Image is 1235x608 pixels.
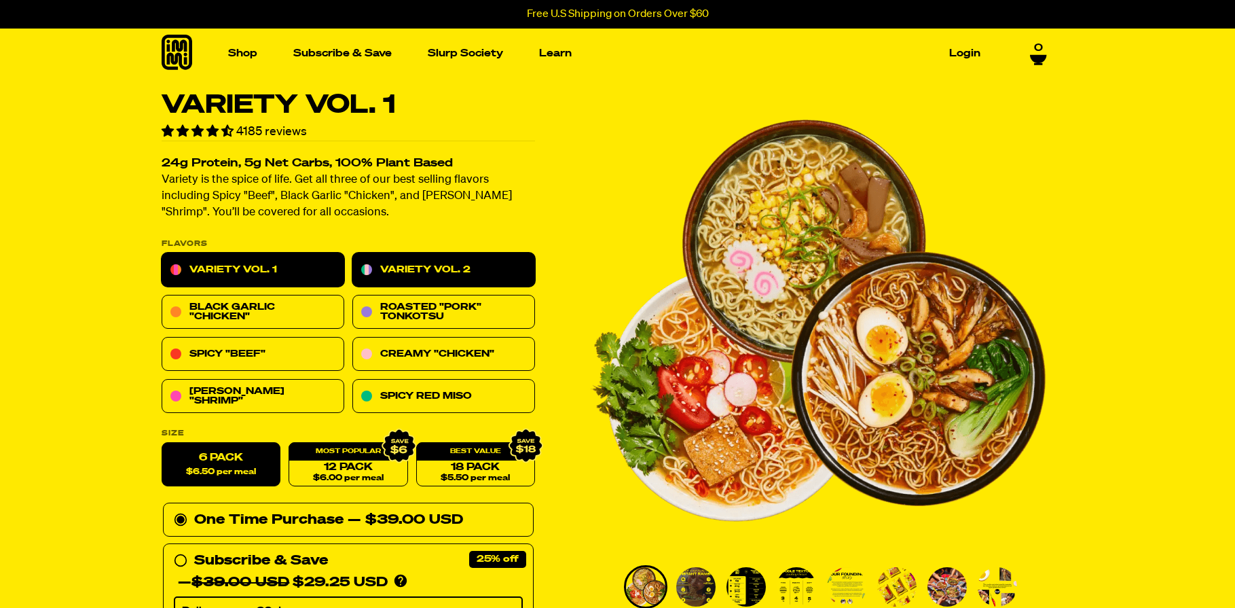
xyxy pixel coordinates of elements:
div: — $39.00 USD [348,509,463,531]
span: $6.50 per meal [186,468,256,477]
span: 0 [1034,42,1043,54]
img: Variety Vol. 1 [676,567,716,607]
a: 0 [1030,42,1047,65]
span: $5.50 per meal [441,474,510,483]
p: Flavors [162,240,535,248]
a: Slurp Society [422,43,509,64]
a: Learn [534,43,577,64]
h1: Variety Vol. 1 [162,92,535,118]
a: 18 Pack$5.50 per meal [416,443,534,487]
a: Creamy "Chicken" [352,338,535,372]
span: 4.55 stars [162,126,236,138]
span: $6.00 per meal [312,474,383,483]
div: Subscribe & Save [194,550,328,572]
label: 6 Pack [162,443,280,487]
img: Variety Vol. 1 [927,567,967,607]
a: Spicy Red Miso [352,380,535,414]
a: Roasted "Pork" Tonkotsu [352,296,535,329]
a: 12 Pack$6.00 per meal [289,443,407,487]
img: Variety Vol. 1 [827,567,866,607]
div: — $29.25 USD [178,572,388,594]
img: Variety Vol. 1 [590,92,1046,549]
img: Variety Vol. 1 [626,567,665,607]
img: Variety Vol. 1 [877,567,917,607]
img: Variety Vol. 1 [726,567,766,607]
span: 4185 reviews [236,126,307,138]
a: Spicy "Beef" [162,338,344,372]
h2: 24g Protein, 5g Net Carbs, 100% Plant Based [162,158,535,170]
div: One Time Purchase [174,509,523,531]
a: Login [944,43,986,64]
p: Variety is the spice of life. Get all three of our best selling flavors including Spicy "Beef", B... [162,173,535,221]
p: Free U.S Shipping on Orders Over $60 [527,8,709,20]
a: Subscribe & Save [288,43,397,64]
div: PDP main carousel [590,92,1046,549]
del: $39.00 USD [191,576,289,590]
li: 1 of 8 [590,92,1046,549]
a: Variety Vol. 2 [352,253,535,287]
img: Variety Vol. 1 [978,567,1017,607]
a: Black Garlic "Chicken" [162,296,344,329]
a: Variety Vol. 1 [162,253,344,287]
label: Size [162,430,535,437]
a: [PERSON_NAME] "Shrimp" [162,380,344,414]
nav: Main navigation [223,29,986,78]
a: Shop [223,43,263,64]
img: Variety Vol. 1 [777,567,816,607]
